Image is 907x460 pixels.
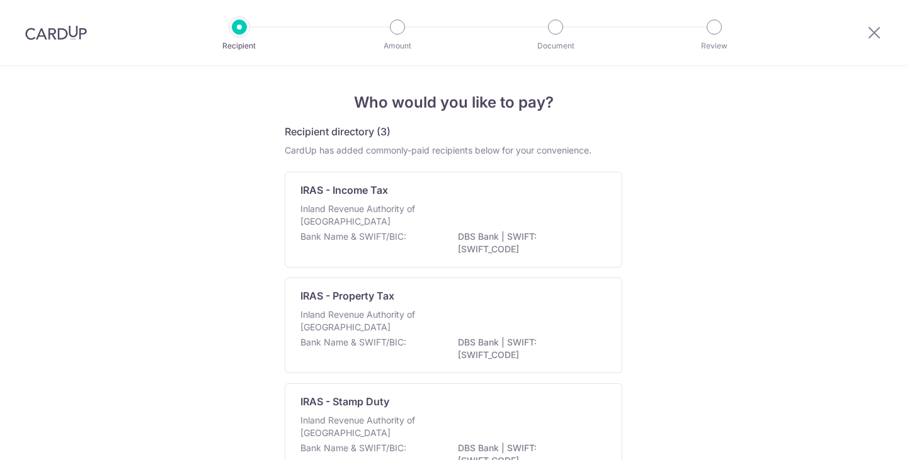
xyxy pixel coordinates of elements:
p: Bank Name & SWIFT/BIC: [300,230,406,243]
p: Bank Name & SWIFT/BIC: [300,336,406,349]
h5: Recipient directory (3) [285,124,391,139]
p: Inland Revenue Authority of [GEOGRAPHIC_DATA] [300,414,434,439]
div: CardUp has added commonly-paid recipients below for your convenience. [285,144,622,157]
p: Document [509,40,602,52]
iframe: Opens a widget where you can find more information [826,422,894,454]
p: DBS Bank | SWIFT: [SWIFT_CODE] [458,230,599,255]
p: Bank Name & SWIFT/BIC: [300,442,406,454]
h4: Who would you like to pay? [285,91,622,114]
p: IRAS - Stamp Duty [300,394,389,409]
p: IRAS - Property Tax [300,288,394,303]
p: Review [668,40,761,52]
p: Inland Revenue Authority of [GEOGRAPHIC_DATA] [300,203,434,228]
p: Inland Revenue Authority of [GEOGRAPHIC_DATA] [300,308,434,334]
p: IRAS - Income Tax [300,182,388,198]
p: Amount [351,40,444,52]
p: Recipient [193,40,286,52]
p: DBS Bank | SWIFT: [SWIFT_CODE] [458,336,599,361]
img: CardUp [25,25,87,40]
